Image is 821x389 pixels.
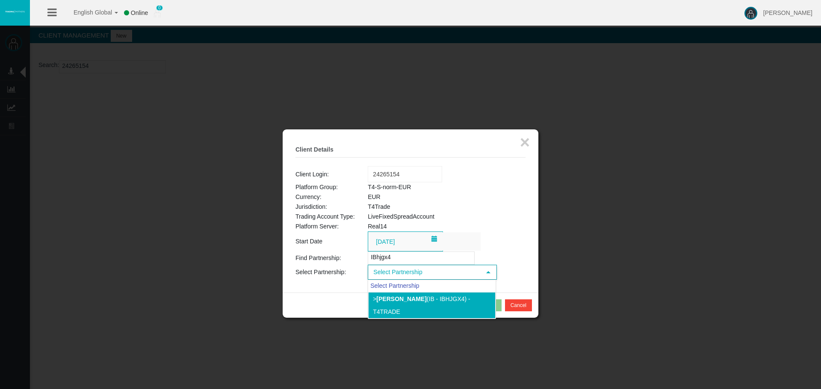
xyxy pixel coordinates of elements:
img: logo.svg [4,10,26,13]
span: Real14 [368,223,387,230]
img: user_small.png [154,9,161,18]
td: Platform Group: [295,182,368,192]
span: select [485,269,492,276]
span: Select Partnership: [295,269,346,275]
td: Start Date [295,231,368,252]
button: × [520,134,530,151]
img: user-image [744,7,757,20]
td: Client Login: [295,166,368,182]
div: Select Partnership [368,280,496,292]
b: Client Details [295,146,334,153]
span: EUR [368,193,381,200]
td: Jurisdiction: [295,202,368,212]
td: Currency: [295,192,368,202]
span: Online [131,9,148,16]
span: T4Trade [368,203,390,210]
span: [PERSON_NAME] [763,9,812,16]
span: LiveFixedSpreadAccount [368,213,434,220]
td: Platform Server: [295,222,368,231]
span: Select Partnership [369,266,481,279]
span: 0 [156,5,163,11]
span: Find Partnership: [295,254,341,261]
li: > (IB - IBhjgx4) - T4Trade [368,292,496,319]
span: T4-S-norm-EUR [368,184,411,190]
b: [PERSON_NAME] [376,295,426,302]
td: Trading Account Type: [295,212,368,222]
span: English Global [62,9,112,16]
button: Cancel [505,299,532,311]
